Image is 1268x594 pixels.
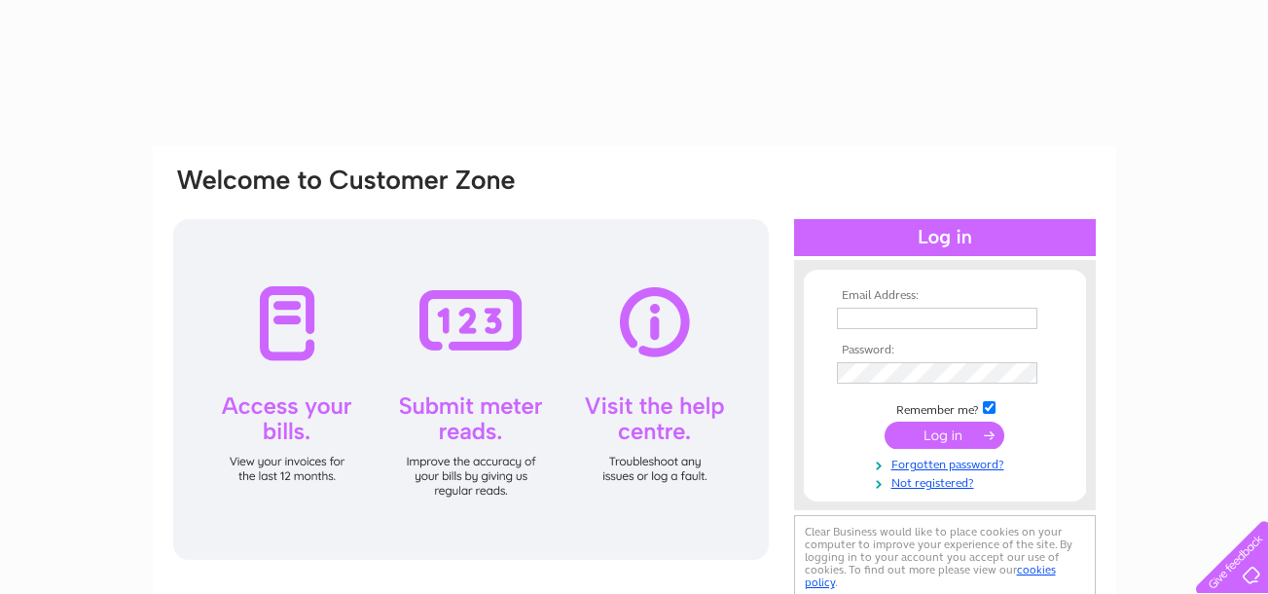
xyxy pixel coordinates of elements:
[885,422,1004,449] input: Submit
[805,563,1056,589] a: cookies policy
[837,472,1058,491] a: Not registered?
[832,398,1058,418] td: Remember me?
[832,344,1058,357] th: Password:
[832,289,1058,303] th: Email Address:
[837,454,1058,472] a: Forgotten password?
